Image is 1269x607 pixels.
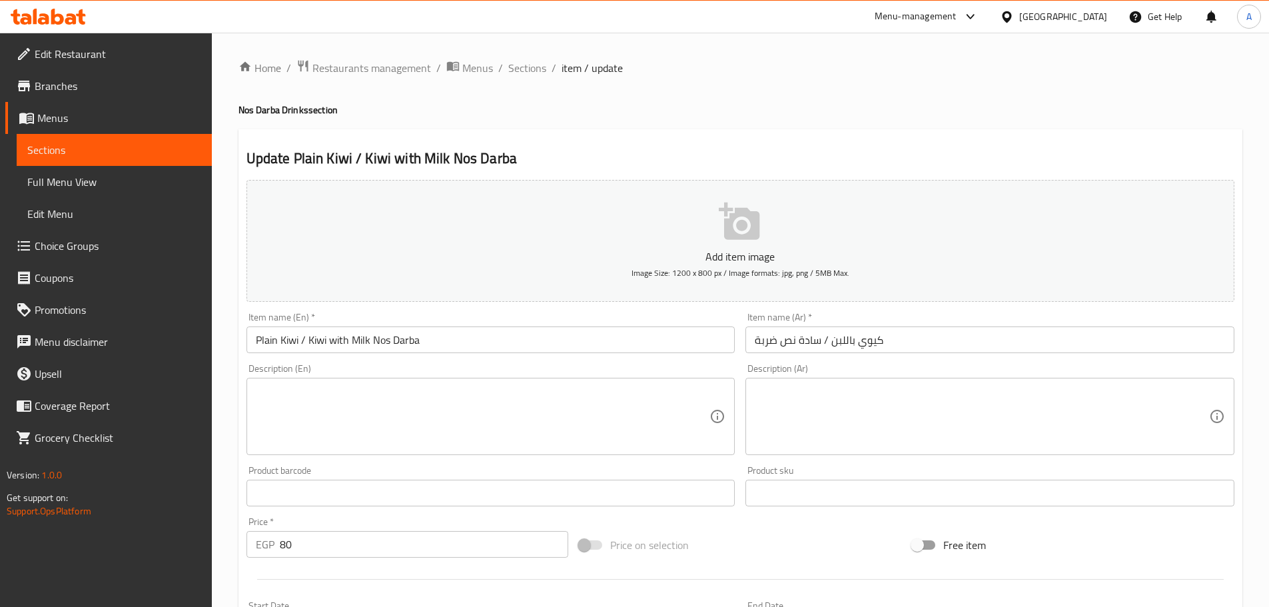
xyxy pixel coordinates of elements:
p: Add item image [267,249,1214,265]
a: Full Menu View [17,166,212,198]
a: Support.OpsPlatform [7,502,91,520]
span: Version: [7,466,39,484]
span: Free item [943,537,986,553]
span: Edit Restaurant [35,46,201,62]
input: Please enter price [280,531,569,558]
a: Choice Groups [5,230,212,262]
input: Enter name En [246,326,735,353]
span: Promotions [35,302,201,318]
span: Restaurants management [312,60,431,76]
a: Menu disclaimer [5,326,212,358]
span: 1.0.0 [41,466,62,484]
span: item / update [562,60,623,76]
span: Coverage Report [35,398,201,414]
div: Menu-management [875,9,957,25]
li: / [436,60,441,76]
input: Please enter product barcode [246,480,735,506]
span: A [1246,9,1252,24]
input: Enter name Ar [745,326,1234,353]
span: Upsell [35,366,201,382]
span: Menus [37,110,201,126]
span: Menu disclaimer [35,334,201,350]
li: / [498,60,503,76]
a: Coupons [5,262,212,294]
a: Branches [5,70,212,102]
input: Please enter product sku [745,480,1234,506]
span: Price on selection [610,537,689,553]
a: Upsell [5,358,212,390]
a: Menus [446,59,493,77]
li: / [286,60,291,76]
button: Add item imageImage Size: 1200 x 800 px / Image formats: jpg, png / 5MB Max. [246,180,1234,302]
p: EGP [256,536,274,552]
span: Menus [462,60,493,76]
a: Menus [5,102,212,134]
a: Promotions [5,294,212,326]
h4: Nos Darba Drinks section [238,103,1242,117]
span: Get support on: [7,489,68,506]
span: Choice Groups [35,238,201,254]
a: Home [238,60,281,76]
a: Restaurants management [296,59,431,77]
span: Full Menu View [27,174,201,190]
h2: Update Plain Kiwi / Kiwi with Milk Nos Darba [246,149,1234,169]
a: Coverage Report [5,390,212,422]
a: Edit Menu [17,198,212,230]
a: Sections [508,60,546,76]
li: / [552,60,556,76]
a: Grocery Checklist [5,422,212,454]
a: Edit Restaurant [5,38,212,70]
span: Image Size: 1200 x 800 px / Image formats: jpg, png / 5MB Max. [632,265,849,281]
span: Branches [35,78,201,94]
span: Coupons [35,270,201,286]
span: Grocery Checklist [35,430,201,446]
a: Sections [17,134,212,166]
div: [GEOGRAPHIC_DATA] [1019,9,1107,24]
span: Edit Menu [27,206,201,222]
span: Sections [27,142,201,158]
nav: breadcrumb [238,59,1242,77]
